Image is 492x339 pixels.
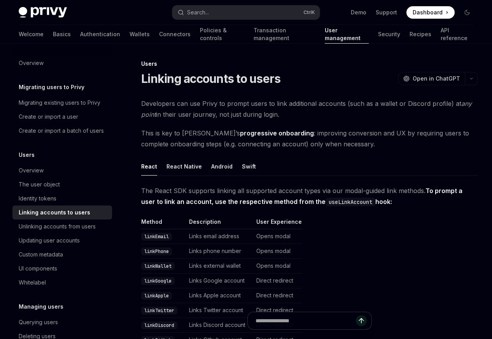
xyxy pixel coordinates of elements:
[19,166,44,175] div: Overview
[141,60,478,68] div: Users
[253,303,302,318] td: Direct redirect
[376,9,397,16] a: Support
[80,25,120,44] a: Authentication
[19,7,67,18] img: dark logo
[19,126,104,135] div: Create or import a batch of users
[303,9,315,16] span: Ctrl K
[19,112,78,121] div: Create or import a user
[12,248,112,262] a: Custom metadata
[166,157,202,176] button: React Native
[186,303,253,318] td: Links Twitter account
[19,83,84,92] h5: Migrating users to Privy
[141,307,177,314] code: linkTwitter
[19,250,63,259] div: Custom metadata
[12,163,112,177] a: Overview
[12,206,112,220] a: Linking accounts to users
[130,25,150,44] a: Wallets
[141,128,478,149] span: This is key to [PERSON_NAME]’s : improving conversion and UX by requiring users to complete onboa...
[19,302,63,311] h5: Managing users
[141,185,478,207] span: The React SDK supports linking all supported account types via our modal-guided link methods.
[141,157,157,176] button: React
[12,234,112,248] a: Updating user accounts
[141,248,172,255] code: linkPhone
[200,25,244,44] a: Policies & controls
[12,124,112,138] a: Create or import a batch of users
[186,259,253,274] td: Links external wallet
[12,191,112,206] a: Identity tokens
[12,177,112,191] a: The user object
[159,25,191,44] a: Connectors
[186,288,253,303] td: Links Apple account
[19,278,46,287] div: Whitelabel
[141,72,280,86] h1: Linking accounts to users
[141,262,175,270] code: linkWallet
[461,6,473,19] button: Toggle dark mode
[19,58,44,68] div: Overview
[413,9,443,16] span: Dashboard
[186,218,253,229] th: Description
[19,208,90,217] div: Linking accounts to users
[141,233,172,241] code: linkEmail
[141,277,175,285] code: linkGoogle
[242,157,256,176] button: Swift
[253,244,302,259] td: Opens modal
[141,218,186,229] th: Method
[186,244,253,259] td: Links phone number
[12,220,112,234] a: Unlinking accounts from users
[187,8,209,17] div: Search...
[253,218,302,229] th: User Experience
[19,318,58,327] div: Querying users
[141,98,478,120] span: Developers can use Privy to prompt users to link additional accounts (such as a wallet or Discord...
[325,25,369,44] a: User management
[19,264,57,273] div: UI components
[19,222,96,231] div: Unlinking accounts from users
[53,25,71,44] a: Basics
[254,25,315,44] a: Transaction management
[19,194,56,203] div: Identity tokens
[441,25,473,44] a: API reference
[12,262,112,276] a: UI components
[253,288,302,303] td: Direct redirect
[406,6,455,19] a: Dashboard
[12,276,112,290] a: Whitelabel
[253,259,302,274] td: Opens modal
[351,9,366,16] a: Demo
[12,110,112,124] a: Create or import a user
[413,75,460,83] span: Open in ChatGPT
[12,56,112,70] a: Overview
[211,157,233,176] button: Android
[12,315,112,329] a: Querying users
[410,25,431,44] a: Recipes
[356,315,367,326] button: Send message
[19,180,60,189] div: The user object
[19,150,35,160] h5: Users
[253,229,302,244] td: Opens modal
[19,236,80,245] div: Updating user accounts
[398,72,465,85] button: Open in ChatGPT
[186,229,253,244] td: Links email address
[172,5,320,19] button: Search...CtrlK
[19,98,100,107] div: Migrating existing users to Privy
[378,25,400,44] a: Security
[253,274,302,288] td: Direct redirect
[141,292,172,300] code: linkApple
[12,96,112,110] a: Migrating existing users to Privy
[19,25,44,44] a: Welcome
[326,198,375,206] code: useLinkAccount
[186,274,253,288] td: Links Google account
[240,129,314,137] strong: progressive onboarding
